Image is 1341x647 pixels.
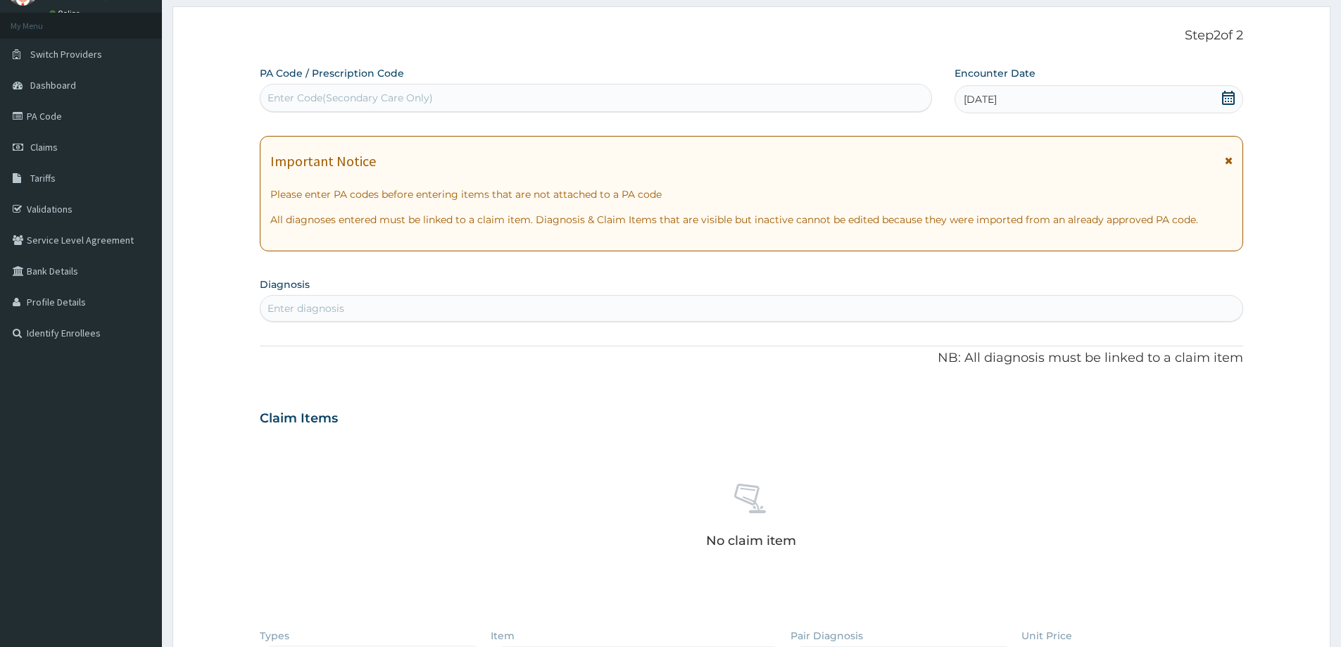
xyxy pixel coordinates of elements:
[30,79,76,92] span: Dashboard
[30,172,56,184] span: Tariffs
[260,66,404,80] label: PA Code / Prescription Code
[260,28,1243,44] p: Step 2 of 2
[260,349,1243,368] p: NB: All diagnosis must be linked to a claim item
[260,411,338,427] h3: Claim Items
[260,277,310,291] label: Diagnosis
[267,91,433,105] div: Enter Code(Secondary Care Only)
[270,213,1233,227] p: All diagnoses entered must be linked to a claim item. Diagnosis & Claim Items that are visible bu...
[49,8,83,18] a: Online
[706,534,796,548] p: No claim item
[267,301,344,315] div: Enter diagnosis
[270,187,1233,201] p: Please enter PA codes before entering items that are not attached to a PA code
[955,66,1035,80] label: Encounter Date
[30,141,58,153] span: Claims
[964,92,997,106] span: [DATE]
[30,48,102,61] span: Switch Providers
[270,153,376,169] h1: Important Notice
